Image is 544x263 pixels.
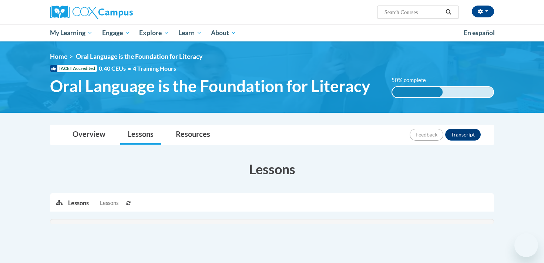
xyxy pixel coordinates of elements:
p: Lessons [68,199,89,207]
div: 50% complete [392,87,443,97]
span: My Learning [50,28,93,37]
button: Search [443,8,454,17]
span: 0.40 CEUs [99,64,133,73]
span: Oral Language is the Foundation for Literacy [50,76,370,96]
span: Explore [139,28,169,37]
div: Main menu [39,24,505,41]
a: En español [459,25,500,41]
a: Learn [174,24,206,41]
span: 4 Training Hours [133,65,176,72]
span: Engage [102,28,130,37]
span: Learn [178,28,202,37]
span: • [128,65,131,72]
span: Oral Language is the Foundation for Literacy [76,53,202,60]
span: IACET Accredited [50,65,97,72]
a: Lessons [120,125,161,145]
iframe: Button to launch messaging window [514,233,538,257]
a: Cox Campus [50,6,191,19]
span: Lessons [100,199,118,207]
a: My Learning [45,24,97,41]
a: About [206,24,241,41]
a: Overview [65,125,113,145]
a: Explore [134,24,174,41]
button: Feedback [410,129,443,141]
button: Transcript [445,129,481,141]
button: Account Settings [472,6,494,17]
label: 50% complete [392,76,434,84]
a: Engage [97,24,135,41]
span: En español [464,29,495,37]
input: Search Courses [384,8,443,17]
h3: Lessons [50,160,494,178]
a: Resources [168,125,218,145]
a: Home [50,53,67,60]
img: Cox Campus [50,6,133,19]
span: About [211,28,236,37]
